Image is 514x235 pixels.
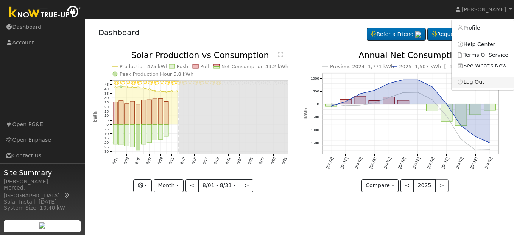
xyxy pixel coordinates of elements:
text: -500 [312,115,319,119]
text: 8/31 [281,157,288,165]
circle: onclick="" [358,104,361,107]
rect: onclick="" [427,104,438,111]
text: -10 [103,132,109,136]
a: Profile [452,23,514,33]
text: Production 475 kWh [120,64,169,69]
text: -25 [103,145,109,149]
circle: onclick="" [431,85,434,88]
span: Site Summary [4,168,81,178]
text: 0 [106,122,109,127]
div: Solar Install: [DATE] [4,198,81,206]
text: Solar Production vs Consumption [131,50,269,60]
text: 40 [104,87,109,91]
button: Compare [361,179,399,192]
img: retrieve [39,222,45,229]
rect: onclick="" [136,104,140,125]
text: -1000 [309,128,319,132]
i: 8/11 - Clear [171,81,175,85]
text: [DATE] [441,157,450,169]
rect: onclick="" [124,125,129,146]
text: -1500 [309,141,319,145]
text: 10 [104,114,109,118]
text: 8/07 [145,157,152,165]
text: 8/05 [134,157,141,165]
i: 8/07 - Clear [148,81,153,85]
text: Previous 2024 -1,771 kWh [330,64,394,69]
circle: onclick="" [330,102,333,105]
text: 8/17 [202,157,209,165]
rect: onclick="" [383,97,395,104]
a: Refer a Friend [367,28,426,41]
text: [DATE] [354,157,363,169]
circle: onclick="" [474,149,477,152]
text: 15 [104,109,109,113]
text: [DATE] [455,157,464,169]
rect: onclick="" [158,125,163,140]
circle: onclick="" [131,86,133,88]
rect: onclick="" [158,99,163,125]
circle: onclick="" [330,105,333,108]
rect: onclick="" [441,104,453,122]
circle: onclick="" [373,102,376,105]
i: 8/04 - Clear [131,81,136,85]
text: -5 [105,127,109,131]
div: Merced, [GEOGRAPHIC_DATA] [4,184,81,200]
circle: onclick="" [143,88,144,89]
text: 8/21 [224,157,231,165]
circle: onclick="" [344,100,347,103]
circle: onclick="" [358,92,361,96]
text: kWh [93,111,98,123]
circle: onclick="" [154,91,156,92]
text: 20 [104,105,109,109]
a: Map [64,193,70,199]
i: 8/03 - Clear [126,81,130,85]
i: 8/10 - Clear [165,81,170,85]
circle: onclick="" [177,90,178,92]
text: Pull [200,64,209,69]
div: System Size: 10.40 kW [4,204,81,212]
text: 8/03 [123,157,129,165]
text: -30 [103,149,109,154]
button: > [240,179,253,192]
i: 8/06 - Clear [143,81,147,85]
rect: onclick="" [147,125,151,143]
circle: onclick="" [416,78,419,81]
circle: onclick="" [165,91,167,93]
circle: onclick="" [171,91,173,92]
circle: onclick="" [459,124,463,127]
text:  [278,52,283,58]
circle: onclick="" [445,114,448,117]
img: Know True-Up [6,4,85,21]
i: 8/05 - Clear [137,81,142,85]
text: [DATE] [427,157,435,169]
text: 8/09 [157,157,164,165]
rect: onclick="" [369,101,380,104]
text: 8/27 [258,157,265,165]
rect: onclick="" [397,100,409,104]
rect: onclick="" [141,125,146,144]
text: 8/29 [269,157,276,165]
text: 8/19 [213,157,220,165]
circle: onclick="" [445,103,448,106]
circle: onclick="" [148,89,150,90]
text: Annual Net Consumption [358,50,463,60]
rect: onclick="" [118,101,123,125]
text: Push [177,64,188,69]
rect: onclick="" [164,125,168,137]
rect: onclick="" [147,100,151,124]
a: Log Out [452,77,514,87]
text: [DATE] [383,157,392,169]
text: 5 [106,118,109,122]
i: 8/08 - Clear [154,81,158,85]
text: 0 [317,102,319,106]
text: 8/15 [190,157,197,165]
rect: onclick="" [130,125,134,147]
rect: onclick="" [113,125,118,144]
circle: onclick="" [489,141,492,144]
rect: onclick="" [113,102,118,125]
text: 500 [313,89,319,93]
text: 8/25 [247,157,254,165]
rect: onclick="" [153,125,157,140]
rect: onclick="" [354,96,366,104]
text: Peak Production Hour 5.8 kWh [120,71,193,77]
